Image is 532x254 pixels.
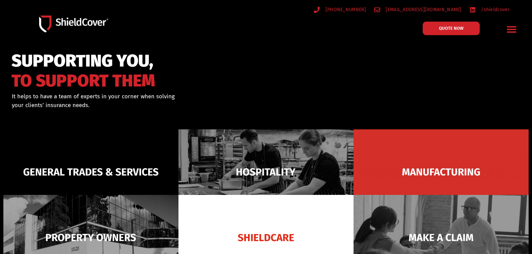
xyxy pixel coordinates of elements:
[314,5,366,14] a: [PHONE_NUMBER]
[12,92,300,109] div: It helps to have a team of experts in your corner when solving
[384,5,461,14] span: [EMAIL_ADDRESS][DOMAIN_NAME]
[470,5,510,14] a: /shieldcover
[39,16,108,32] img: Shield-Cover-Underwriting-Australia-logo-full
[479,5,510,14] span: /shieldcover
[504,21,520,37] div: Menu Toggle
[12,101,300,110] p: your clients’ insurance needs.
[439,26,464,30] span: QUOTE NOW
[324,5,366,14] span: [PHONE_NUMBER]
[374,5,461,14] a: [EMAIL_ADDRESS][DOMAIN_NAME]
[11,54,155,68] span: SUPPORTING YOU,
[423,22,480,35] a: QUOTE NOW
